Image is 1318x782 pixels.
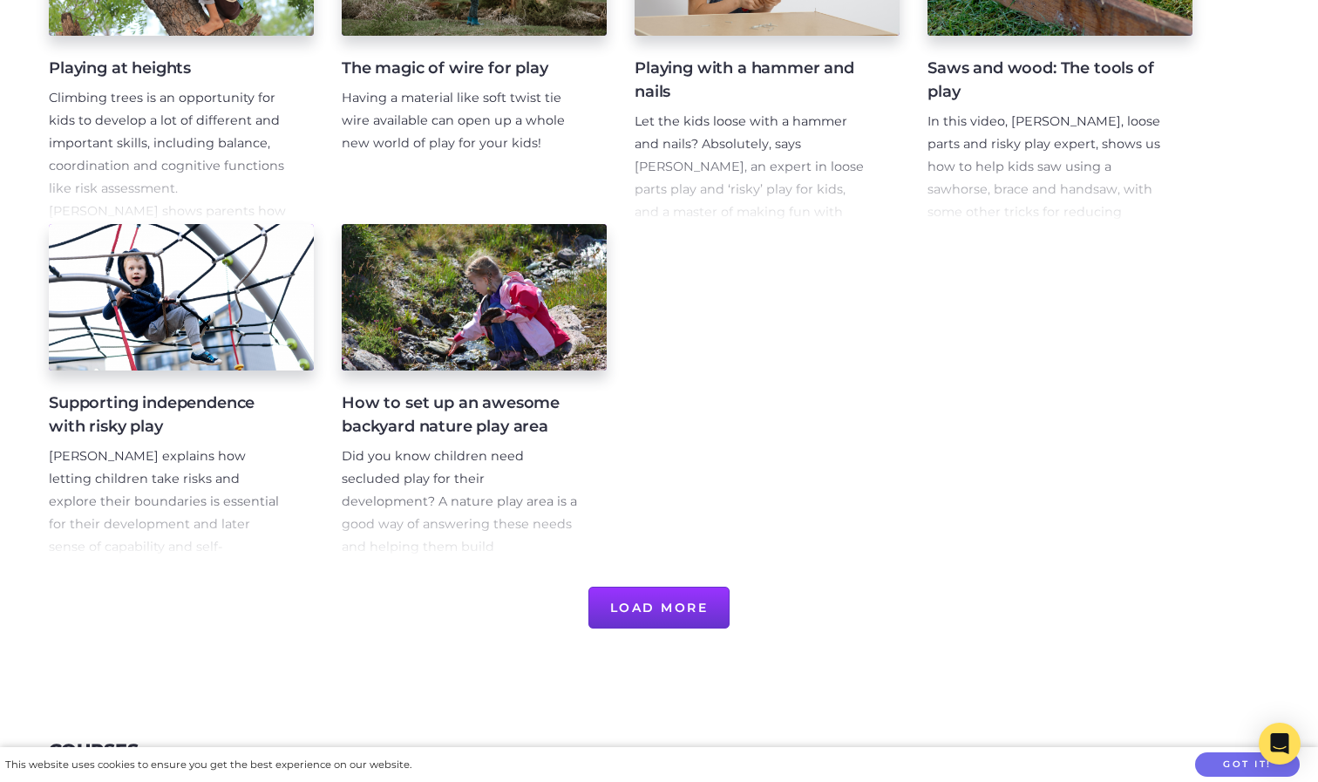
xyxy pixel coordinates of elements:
h4: The magic of wire for play [342,57,579,80]
span: Did you know children need secluded play for their development? A nature play area is a good way ... [342,448,577,600]
h4: Playing at heights [49,57,286,80]
span: Let the kids loose with a hammer and nails? Absolutely, says [PERSON_NAME], an expert in loose pa... [635,113,864,242]
span: Having a material like soft twist tie wire available can open up a whole new world of play for yo... [342,90,565,151]
span: [PERSON_NAME] explains how letting children take risks and explore their boundaries is essential ... [49,448,279,577]
button: Got it! [1195,752,1300,778]
span: Climbing trees is an opportunity for kids to develop a lot of different and important skills, inc... [49,90,286,263]
button: Load More [588,587,730,629]
h3: Courses [49,740,139,762]
a: How to set up an awesome backyard nature play area Did you know children need secluded play for t... [342,224,607,559]
h4: Saws and wood: The tools of play [927,57,1165,104]
span: In this video, [PERSON_NAME], loose parts and risky play expert, shows us how to help kids saw us... [927,113,1160,265]
div: Open Intercom Messenger [1259,723,1301,765]
a: Supporting independence with risky play [PERSON_NAME] explains how letting children take risks an... [49,224,314,559]
h4: How to set up an awesome backyard nature play area [342,391,579,439]
h4: Playing with a hammer and nails [635,57,872,104]
h4: Supporting independence with risky play [49,391,286,439]
div: This website uses cookies to ensure you get the best experience on our website. [5,756,411,774]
